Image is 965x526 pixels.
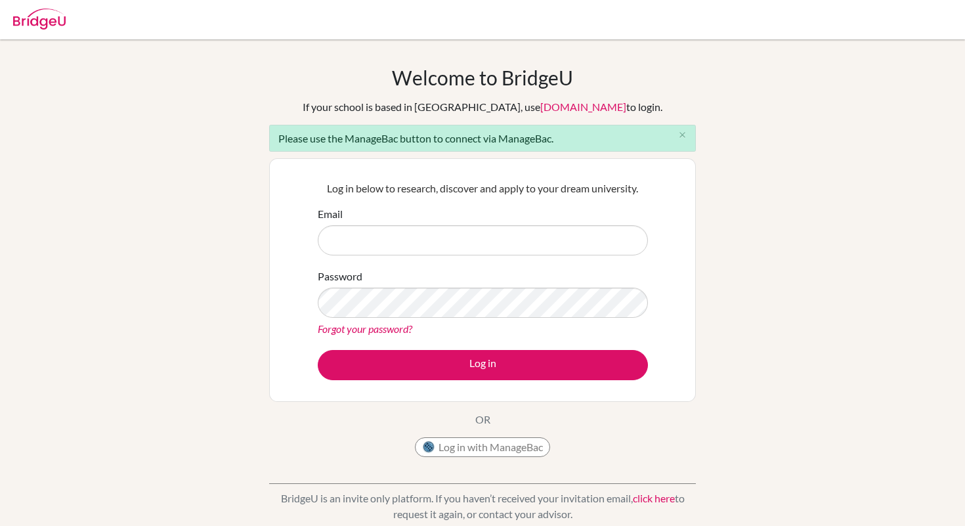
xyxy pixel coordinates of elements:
a: click here [633,492,675,504]
button: Close [669,125,695,145]
div: If your school is based in [GEOGRAPHIC_DATA], use to login. [303,99,662,115]
img: Bridge-U [13,9,66,30]
button: Log in with ManageBac [415,437,550,457]
p: BridgeU is an invite only platform. If you haven’t received your invitation email, to request it ... [269,491,696,522]
button: Log in [318,350,648,380]
label: Email [318,206,343,222]
h1: Welcome to BridgeU [392,66,573,89]
i: close [677,130,687,140]
a: Forgot your password? [318,322,412,335]
p: OR [475,412,490,427]
div: Please use the ManageBac button to connect via ManageBac. [269,125,696,152]
label: Password [318,269,362,284]
a: [DOMAIN_NAME] [540,100,626,113]
p: Log in below to research, discover and apply to your dream university. [318,181,648,196]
